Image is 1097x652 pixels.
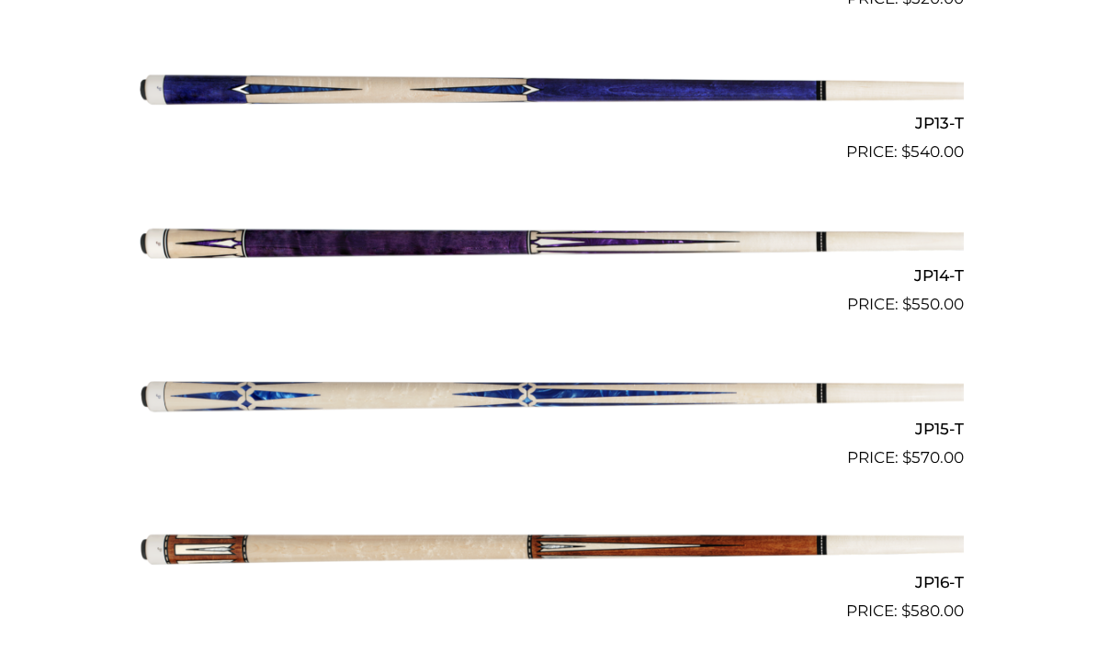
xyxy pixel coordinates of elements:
[902,449,911,467] span: $
[133,325,964,463] img: JP15-T
[133,173,964,318] a: JP14-T $550.00
[902,449,964,467] bdi: 570.00
[133,325,964,470] a: JP15-T $570.00
[902,296,964,314] bdi: 550.00
[133,478,964,624] a: JP16-T $580.00
[133,19,964,157] img: JP13-T
[901,143,910,162] span: $
[902,296,911,314] span: $
[901,602,910,621] span: $
[133,19,964,164] a: JP13-T $540.00
[133,173,964,310] img: JP14-T
[901,143,964,162] bdi: 540.00
[901,602,964,621] bdi: 580.00
[133,478,964,616] img: JP16-T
